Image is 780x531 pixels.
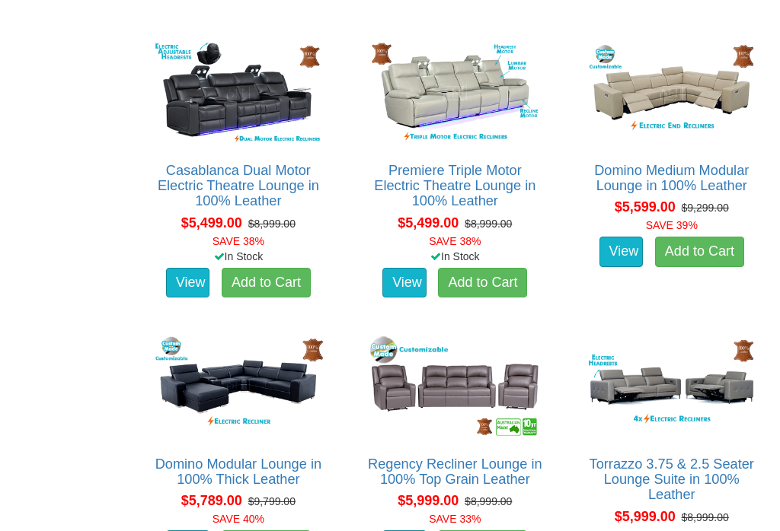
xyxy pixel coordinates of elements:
[599,237,644,268] a: View
[465,218,512,231] del: $8,999.00
[590,457,754,503] a: Torrazzo 3.75 & 2.5 Seater Lounge Suite in 100% Leather
[248,496,296,508] del: $9,799.00
[366,333,543,442] img: Regency Recliner Lounge in 100% Top Grain Leather
[594,164,749,194] a: Domino Medium Modular Lounge in 100% Leather
[465,496,512,508] del: $8,999.00
[646,220,698,232] font: SAVE 39%
[583,40,760,148] img: Domino Medium Modular Lounge in 100% Leather
[355,250,555,265] div: In Stock
[682,202,729,215] del: $9,299.00
[583,333,760,442] img: Torrazzo 3.75 & 2.5 Seater Lounge Suite in 100% Leather
[429,236,481,248] font: SAVE 38%
[655,237,744,268] a: Add to Cart
[158,164,319,209] a: Casablanca Dual Motor Electric Theatre Lounge in 100% Leather
[181,494,242,509] span: $5,789.00
[374,164,535,209] a: Premiere Triple Motor Electric Theatre Lounge in 100% Leather
[213,236,264,248] font: SAVE 38%
[248,218,296,231] del: $8,999.00
[155,457,321,488] a: Domino Modular Lounge in 100% Thick Leather
[366,40,543,148] img: Premiere Triple Motor Electric Theatre Lounge in 100% Leather
[429,514,481,526] font: SAVE 33%
[382,269,427,299] a: View
[166,269,210,299] a: View
[222,269,311,299] a: Add to Cart
[682,512,729,524] del: $8,999.00
[139,250,338,265] div: In Stock
[150,40,327,148] img: Casablanca Dual Motor Electric Theatre Lounge in 100% Leather
[615,510,676,525] span: $5,999.00
[181,216,242,231] span: $5,499.00
[213,514,264,526] font: SAVE 40%
[615,200,676,215] span: $5,599.00
[438,269,527,299] a: Add to Cart
[398,494,459,509] span: $5,999.00
[368,457,542,488] a: Regency Recliner Lounge in 100% Top Grain Leather
[150,333,327,442] img: Domino Modular Lounge in 100% Thick Leather
[398,216,459,231] span: $5,499.00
